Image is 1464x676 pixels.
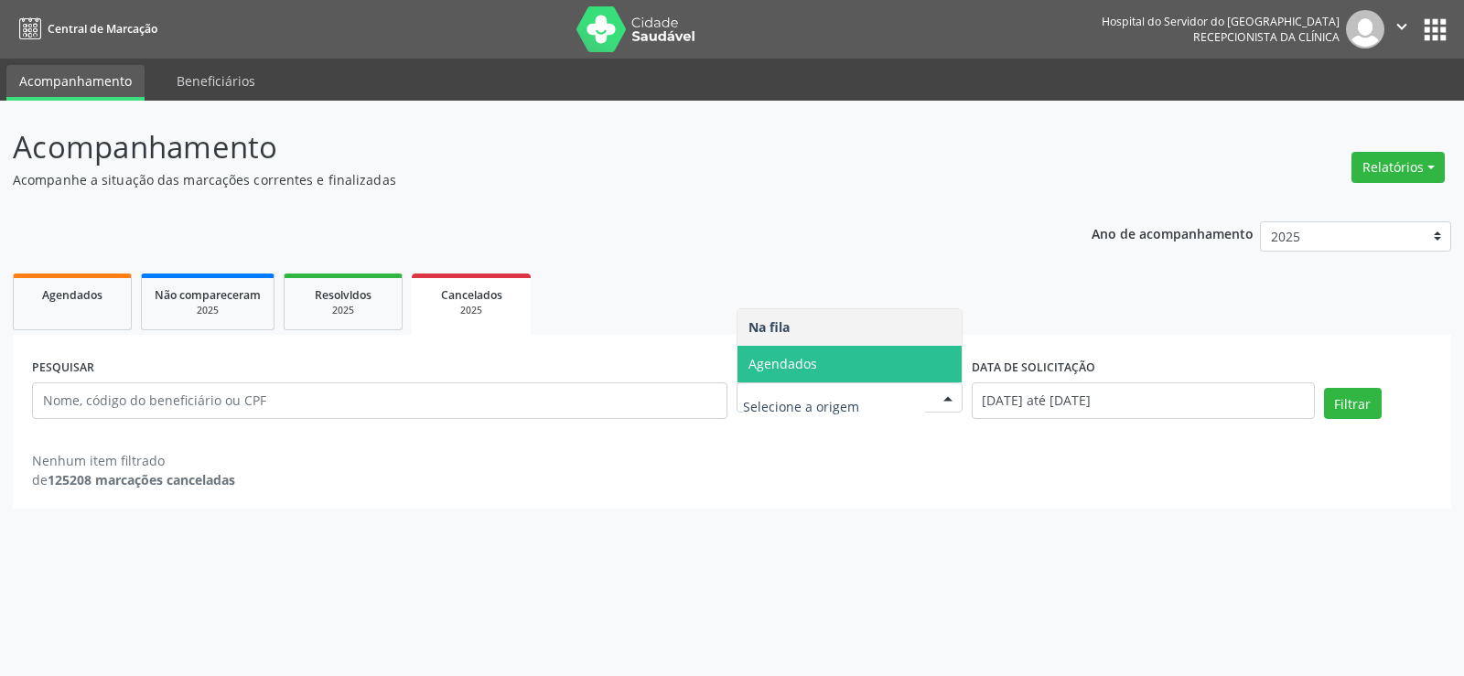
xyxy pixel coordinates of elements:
span: Cancelados [441,287,502,303]
span: Na fila [748,318,790,336]
button: Filtrar [1324,388,1382,419]
span: Resolvidos [315,287,371,303]
a: Beneficiários [164,65,268,97]
input: Selecione a origem [743,389,925,425]
span: Central de Marcação [48,21,157,37]
label: DATA DE SOLICITAÇÃO [972,354,1095,382]
p: Acompanhamento [13,124,1019,170]
div: Hospital do Servidor do [GEOGRAPHIC_DATA] [1102,14,1340,29]
button: apps [1419,14,1451,46]
span: Não compareceram [155,287,261,303]
a: Acompanhamento [6,65,145,101]
span: Agendados [42,287,102,303]
span: Agendados [748,355,817,372]
span: Recepcionista da clínica [1193,29,1340,45]
label: PESQUISAR [32,354,94,382]
p: Ano de acompanhamento [1092,221,1254,244]
div: 2025 [155,304,261,317]
button: Relatórios [1351,152,1445,183]
div: 2025 [297,304,389,317]
div: de [32,470,235,489]
input: Nome, código do beneficiário ou CPF [32,382,727,419]
img: img [1346,10,1384,48]
p: Acompanhe a situação das marcações correntes e finalizadas [13,170,1019,189]
strong: 125208 marcações canceladas [48,471,235,488]
div: 2025 [425,304,518,317]
input: Selecione um intervalo [972,382,1315,419]
button:  [1384,10,1419,48]
a: Central de Marcação [13,14,157,44]
i:  [1392,16,1412,37]
div: Nenhum item filtrado [32,451,235,470]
